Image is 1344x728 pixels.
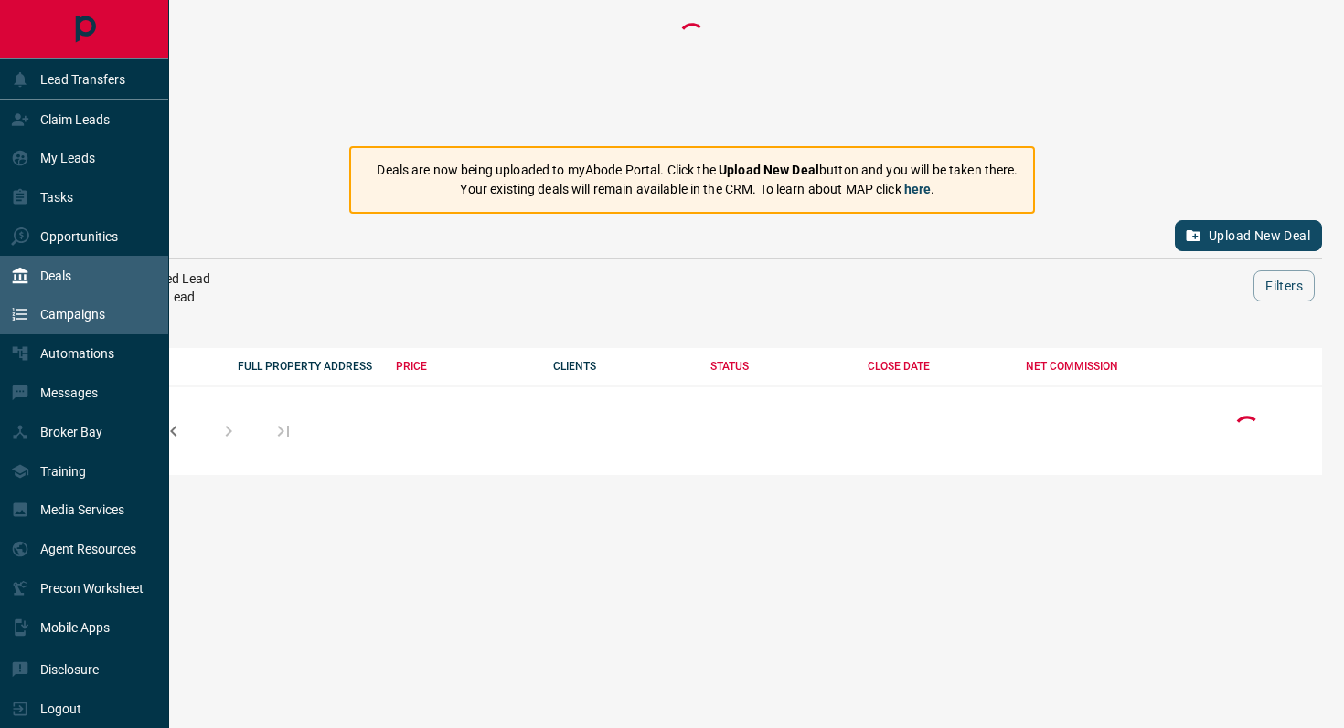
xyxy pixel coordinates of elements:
[904,182,932,196] a: here
[1175,220,1322,251] button: Upload New Deal
[1229,411,1265,450] div: Loading
[1026,360,1165,373] div: NET COMMISSION
[377,161,1018,180] p: Deals are now being uploaded to myAbode Portal. Click the button and you will be taken there.
[553,360,692,373] div: CLIENTS
[1253,270,1315,301] button: Filters
[238,360,377,373] div: FULL PROPERTY ADDRESS
[674,18,710,128] div: Loading
[710,360,849,373] div: STATUS
[377,180,1018,199] p: Your existing deals will remain available in the CRM. To learn about MAP click .
[396,360,535,373] div: PRICE
[719,163,819,177] strong: Upload New Deal
[868,360,1007,373] div: CLOSE DATE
